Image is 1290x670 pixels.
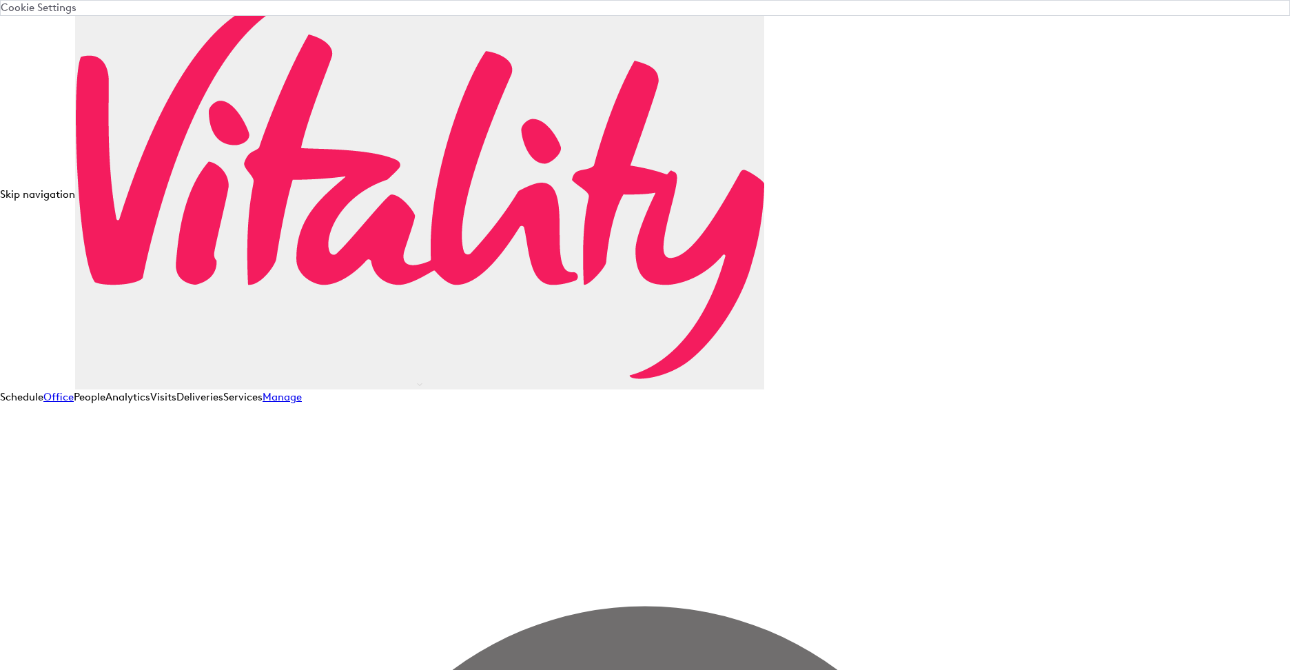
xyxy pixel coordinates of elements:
[150,391,176,403] a: Visits
[43,391,74,403] a: Office
[105,391,150,403] a: Analytics
[74,391,105,403] a: People
[263,391,302,403] a: Manage
[223,391,263,403] a: Services
[176,391,223,403] a: Deliveries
